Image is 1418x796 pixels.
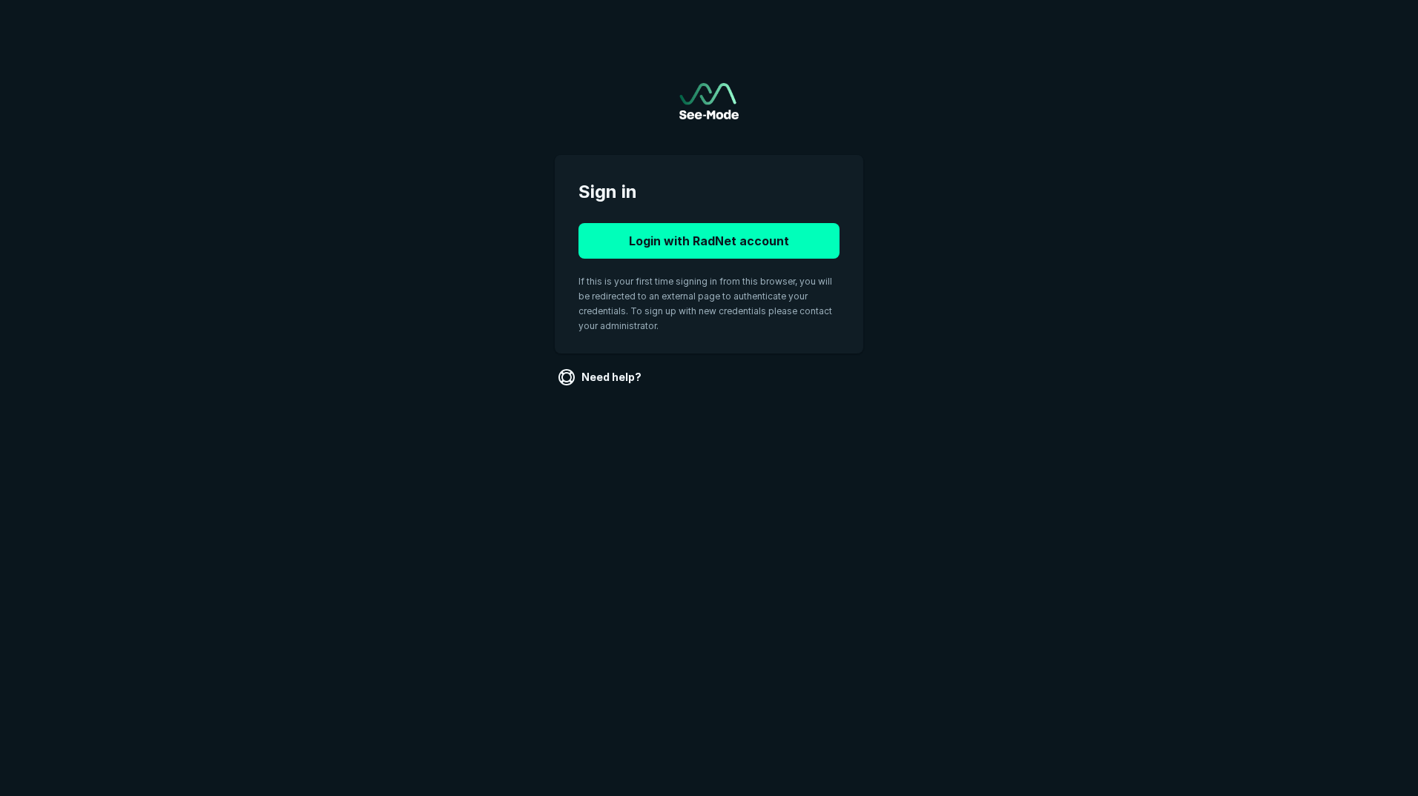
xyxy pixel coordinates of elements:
[679,83,739,119] a: Go to sign in
[555,365,647,389] a: Need help?
[578,276,832,331] span: If this is your first time signing in from this browser, you will be redirected to an external pa...
[578,179,840,205] span: Sign in
[679,83,739,119] img: See-Mode Logo
[578,223,840,259] button: Login with RadNet account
